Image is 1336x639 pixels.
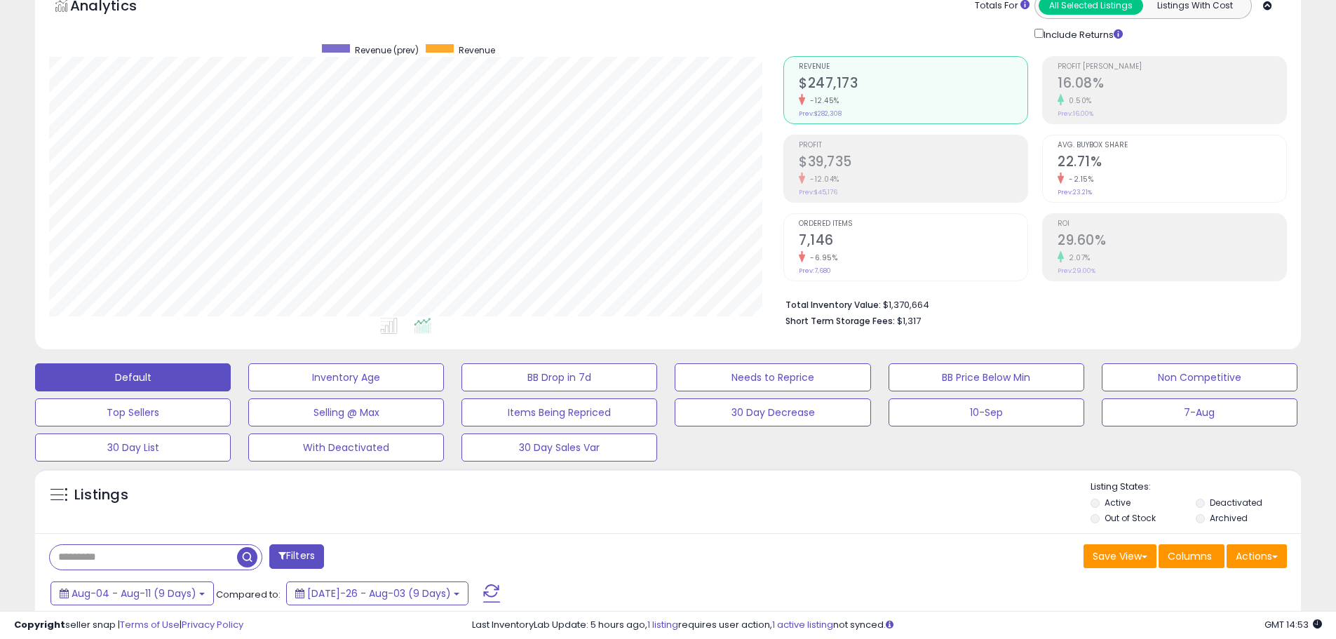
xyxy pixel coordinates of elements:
[1210,497,1262,509] label: Deactivated
[889,363,1084,391] button: BB Price Below Min
[647,618,678,631] a: 1 listing
[1102,363,1297,391] button: Non Competitive
[785,315,895,327] b: Short Term Storage Fees:
[1105,497,1131,509] label: Active
[805,253,837,263] small: -6.95%
[1210,512,1248,524] label: Archived
[14,618,65,631] strong: Copyright
[1064,253,1091,263] small: 2.07%
[248,398,444,426] button: Selling @ Max
[216,588,281,601] span: Compared to:
[459,44,495,56] span: Revenue
[1058,142,1286,149] span: Avg. Buybox Share
[799,63,1027,71] span: Revenue
[1064,95,1092,106] small: 0.50%
[72,586,196,600] span: Aug-04 - Aug-11 (9 Days)
[1058,63,1286,71] span: Profit [PERSON_NAME]
[897,314,921,328] span: $1,317
[355,44,419,56] span: Revenue (prev)
[1058,232,1286,251] h2: 29.60%
[799,142,1027,149] span: Profit
[785,299,881,311] b: Total Inventory Value:
[1264,618,1322,631] span: 2025-08-11 14:53 GMT
[1084,544,1156,568] button: Save View
[35,363,231,391] button: Default
[675,398,870,426] button: 30 Day Decrease
[1105,512,1156,524] label: Out of Stock
[120,618,180,631] a: Terms of Use
[799,188,837,196] small: Prev: $45,176
[785,295,1276,312] li: $1,370,664
[799,109,842,118] small: Prev: $282,308
[1058,154,1286,173] h2: 22.71%
[675,363,870,391] button: Needs to Reprice
[1058,188,1092,196] small: Prev: 23.21%
[461,398,657,426] button: Items Being Repriced
[1058,267,1095,275] small: Prev: 29.00%
[1227,544,1287,568] button: Actions
[805,95,839,106] small: -12.45%
[805,174,839,184] small: -12.04%
[269,544,324,569] button: Filters
[14,619,243,632] div: seller snap | |
[1058,109,1093,118] small: Prev: 16.00%
[74,485,128,505] h5: Listings
[1064,174,1093,184] small: -2.15%
[1102,398,1297,426] button: 7-Aug
[286,581,468,605] button: [DATE]-26 - Aug-03 (9 Days)
[1091,480,1301,494] p: Listing States:
[1058,75,1286,94] h2: 16.08%
[35,433,231,462] button: 30 Day List
[182,618,243,631] a: Privacy Policy
[772,618,833,631] a: 1 active listing
[1159,544,1224,568] button: Columns
[1058,220,1286,228] span: ROI
[461,433,657,462] button: 30 Day Sales Var
[1168,549,1212,563] span: Columns
[799,232,1027,251] h2: 7,146
[248,433,444,462] button: With Deactivated
[889,398,1084,426] button: 10-Sep
[248,363,444,391] button: Inventory Age
[799,75,1027,94] h2: $247,173
[1024,26,1140,42] div: Include Returns
[799,267,831,275] small: Prev: 7,680
[799,154,1027,173] h2: $39,735
[307,586,451,600] span: [DATE]-26 - Aug-03 (9 Days)
[472,619,1322,632] div: Last InventoryLab Update: 5 hours ago, requires user action, not synced.
[35,398,231,426] button: Top Sellers
[50,581,214,605] button: Aug-04 - Aug-11 (9 Days)
[461,363,657,391] button: BB Drop in 7d
[799,220,1027,228] span: Ordered Items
